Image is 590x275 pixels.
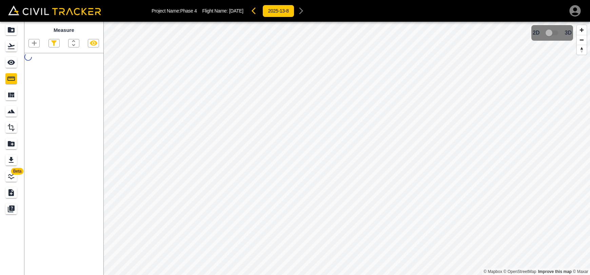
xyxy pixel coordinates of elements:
[152,8,197,14] p: Project Name: Phase 4
[577,25,587,35] button: Zoom in
[504,269,536,274] a: OpenStreetMap
[229,8,243,14] span: [DATE]
[565,30,572,36] span: 3D
[484,269,502,274] a: Mapbox
[543,26,562,39] span: 3D model not uploaded yet
[538,269,572,274] a: Map feedback
[577,35,587,45] button: Zoom out
[262,5,295,17] button: 2025-13-8
[573,269,588,274] a: Maxar
[8,5,101,15] img: Civil Tracker
[202,8,243,14] p: Flight Name:
[103,22,590,275] canvas: Map
[577,45,587,55] button: Reset bearing to north
[533,30,539,36] span: 2D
